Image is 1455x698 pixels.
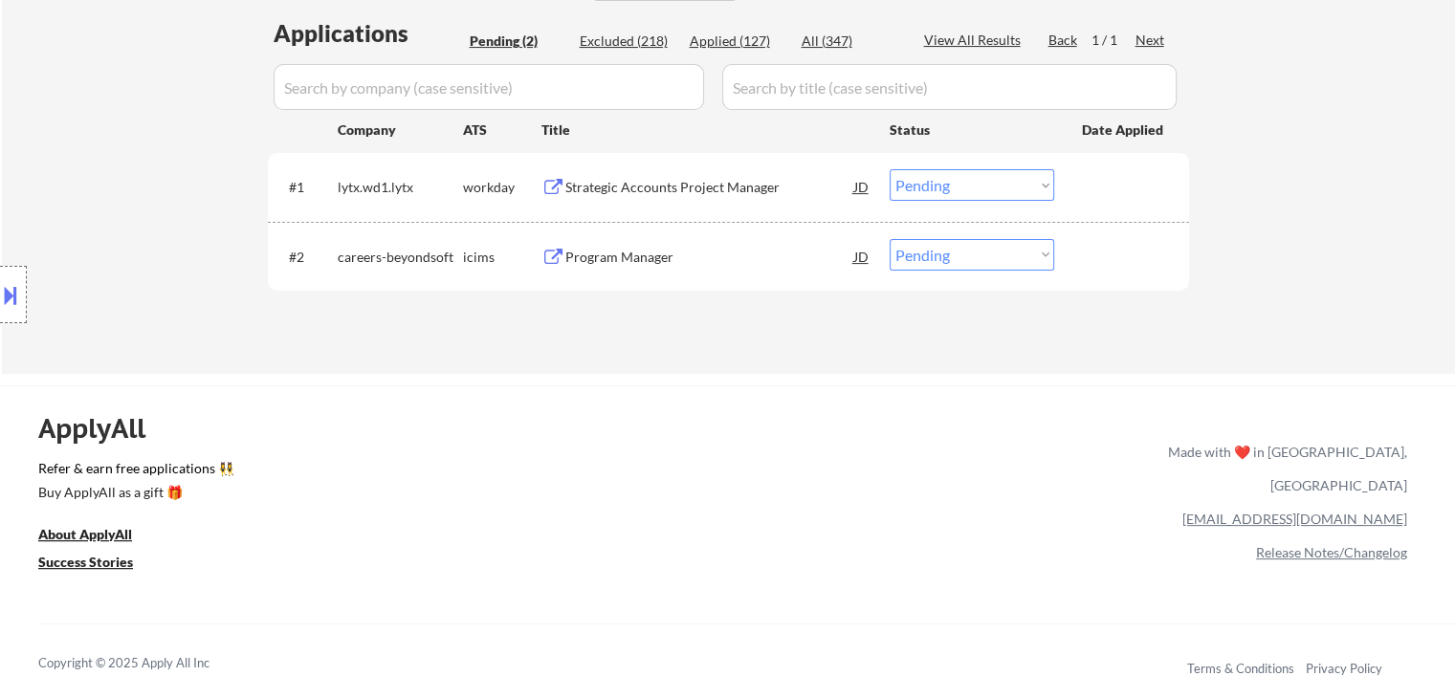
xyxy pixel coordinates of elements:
[338,120,463,140] div: Company
[565,178,854,197] div: Strategic Accounts Project Manager
[852,169,871,204] div: JD
[274,64,704,110] input: Search by company (case sensitive)
[338,178,463,197] div: lytx.wd1.lytx
[852,239,871,273] div: JD
[470,32,565,51] div: Pending (2)
[541,120,871,140] div: Title
[338,248,463,267] div: careers-beyondsoft
[722,64,1177,110] input: Search by title (case sensitive)
[924,31,1026,50] div: View All Results
[1048,31,1079,50] div: Back
[274,22,463,45] div: Applications
[890,112,1054,146] div: Status
[1160,435,1407,502] div: Made with ❤️ in [GEOGRAPHIC_DATA], [GEOGRAPHIC_DATA]
[565,248,854,267] div: Program Manager
[1091,31,1135,50] div: 1 / 1
[580,32,675,51] div: Excluded (218)
[38,526,132,542] u: About ApplyAll
[1135,31,1166,50] div: Next
[463,178,541,197] div: workday
[1306,661,1382,676] a: Privacy Policy
[1082,120,1166,140] div: Date Applied
[802,32,897,51] div: All (347)
[38,654,258,673] div: Copyright © 2025 Apply All Inc
[38,524,159,548] a: About ApplyAll
[463,248,541,267] div: icims
[38,482,230,506] a: Buy ApplyAll as a gift 🎁
[1187,661,1294,676] a: Terms & Conditions
[38,552,159,576] a: Success Stories
[463,120,541,140] div: ATS
[690,32,785,51] div: Applied (127)
[1182,511,1407,527] a: [EMAIL_ADDRESS][DOMAIN_NAME]
[38,462,768,482] a: Refer & earn free applications 👯‍♀️
[38,486,230,499] div: Buy ApplyAll as a gift 🎁
[38,554,133,570] u: Success Stories
[1256,544,1407,560] a: Release Notes/Changelog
